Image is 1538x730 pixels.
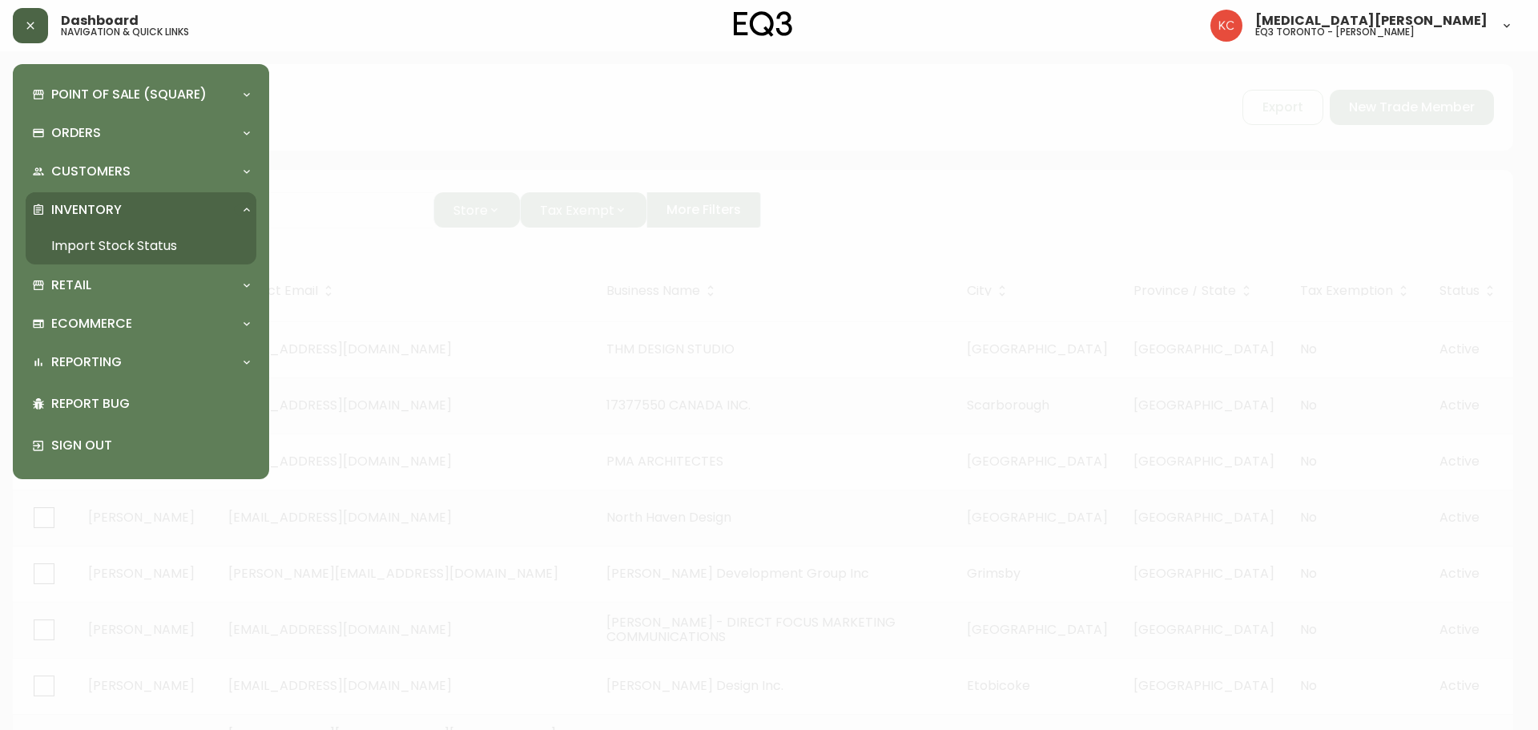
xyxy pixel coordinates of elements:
p: Ecommerce [51,315,132,333]
p: Customers [51,163,131,180]
p: Retail [51,276,91,294]
div: Point of Sale (Square) [26,77,256,112]
div: Report Bug [26,383,256,425]
h5: eq3 toronto - [PERSON_NAME] [1255,27,1415,37]
img: logo [734,11,793,37]
p: Sign Out [51,437,250,454]
p: Point of Sale (Square) [51,86,207,103]
p: Report Bug [51,395,250,413]
img: 6487344ffbf0e7f3b216948508909409 [1210,10,1242,42]
h5: navigation & quick links [61,27,189,37]
p: Orders [51,124,101,142]
div: Reporting [26,345,256,380]
div: Orders [26,115,256,151]
div: Ecommerce [26,306,256,341]
div: Sign Out [26,425,256,466]
span: Dashboard [61,14,139,27]
a: Import Stock Status [26,228,256,264]
p: Reporting [51,353,122,371]
p: Inventory [51,201,122,219]
div: Customers [26,154,256,189]
div: Retail [26,268,256,303]
div: Inventory [26,192,256,228]
span: [MEDICAL_DATA][PERSON_NAME] [1255,14,1488,27]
